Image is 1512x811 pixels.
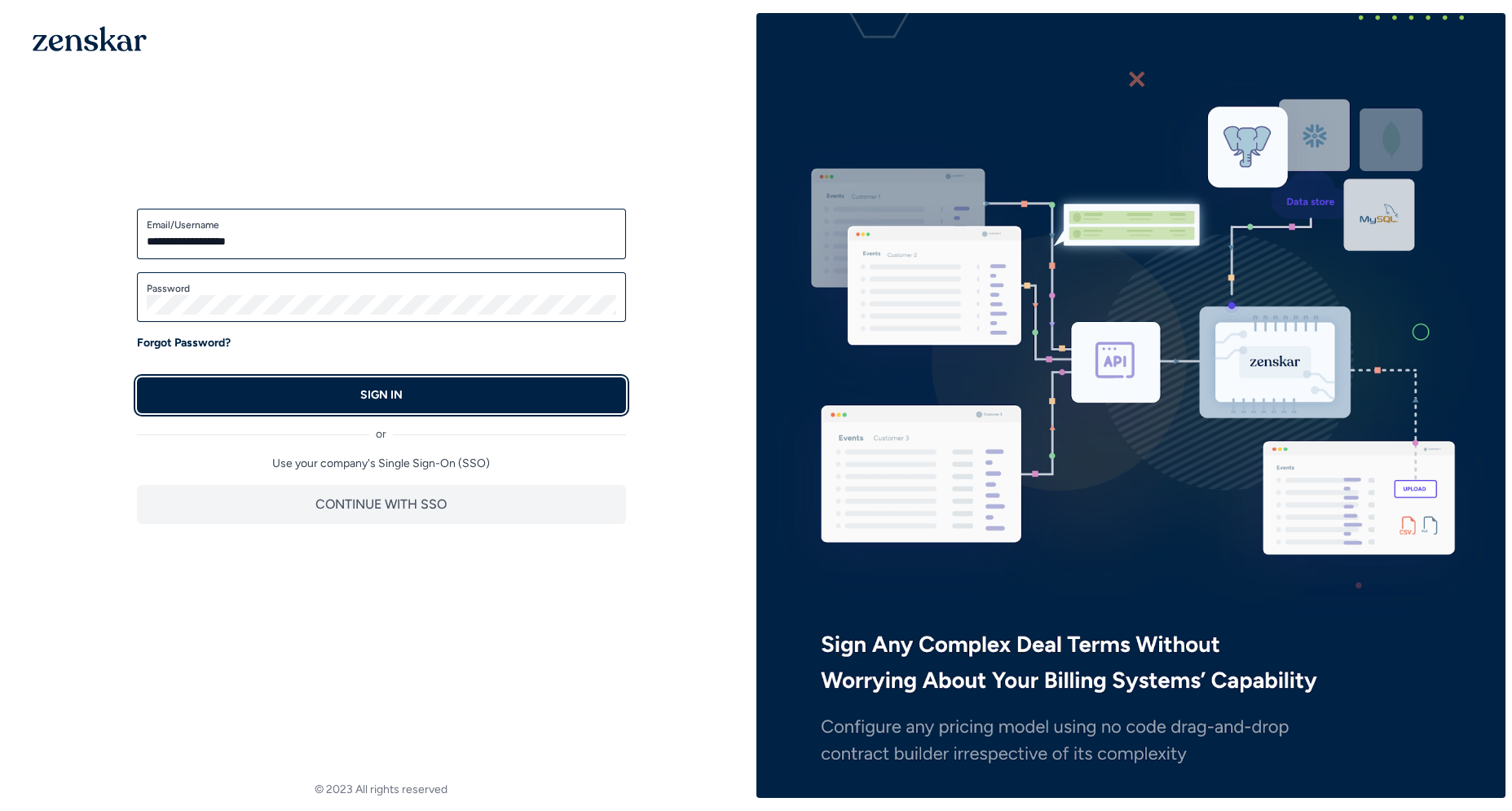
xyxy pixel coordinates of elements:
[137,485,626,524] button: CONTINUE WITH SSO
[147,218,616,231] label: Email/Username
[7,782,756,798] footer: © 2023 All rights reserved
[137,377,626,413] button: SIGN IN
[137,335,231,351] a: Forgot Password?
[33,26,147,51] img: 1OGAJ2xQqyY4LXKgY66KYq0eOWRCkrZdAb3gUhuVAqdWPZE9SRJmCz+oDMSn4zDLXe31Ii730ItAGKgCKgCCgCikA4Av8PJUP...
[360,387,403,403] p: SIGN IN
[137,413,626,443] div: or
[137,456,626,472] p: Use your company's Single Sign-On (SSO)
[147,282,616,295] label: Password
